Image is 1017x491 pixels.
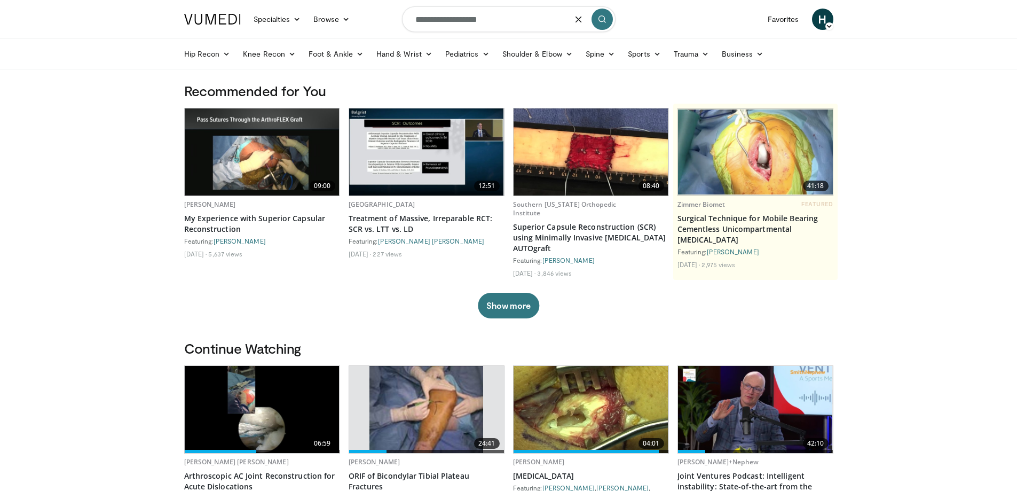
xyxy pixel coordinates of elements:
[812,9,833,30] a: H
[373,250,402,258] li: 227 views
[667,43,716,65] a: Trauma
[514,366,668,453] a: 04:01
[701,260,735,269] li: 2,975 views
[214,237,266,245] a: [PERSON_NAME]
[678,366,833,453] img: 68fb0319-defd-40d2-9a59-ac066b7d8959.620x360_q85_upscale.jpg
[184,250,207,258] li: [DATE]
[474,181,500,191] span: 12:51
[513,471,669,481] a: [MEDICAL_DATA]
[474,438,500,449] span: 24:41
[803,438,829,449] span: 42:10
[184,237,340,245] div: Featuring:
[178,43,237,65] a: Hip Recon
[302,43,370,65] a: Foot & Ankle
[370,43,439,65] a: Hand & Wrist
[184,340,833,357] h3: Continue Watching
[208,250,242,258] li: 5,637 views
[513,256,669,264] div: Featuring:
[349,237,504,245] div: Featuring:
[677,247,833,256] div: Featuring:
[184,200,236,209] a: [PERSON_NAME]
[761,9,806,30] a: Favorites
[185,366,340,453] a: 06:59
[478,293,539,318] button: Show more
[496,43,579,65] a: Shoulder & Elbow
[185,108,340,196] a: 09:00
[439,43,496,65] a: Pediatrics
[349,200,415,209] a: [GEOGRAPHIC_DATA]
[678,110,833,194] img: e9ed289e-2b85-4599-8337-2e2b4fe0f32a.620x360_q85_upscale.jpg
[638,181,664,191] span: 08:40
[247,9,308,30] a: Specialties
[369,366,483,453] img: Levy_Tib_Plat_100000366_3.jpg.620x360_q85_upscale.jpg
[184,213,340,235] a: My Experience with Superior Capsular Reconstruction
[310,181,335,191] span: 09:00
[801,200,833,208] span: FEATURED
[707,248,759,255] a: [PERSON_NAME]
[349,366,504,453] a: 24:41
[537,269,572,277] li: 3,846 views
[378,237,485,245] a: [PERSON_NAME] [PERSON_NAME]
[678,366,833,453] a: 42:10
[513,222,669,254] a: Superior Capsule Reconstruction (SCR) using Minimally Invasive [MEDICAL_DATA] AUTOgraft
[513,269,536,277] li: [DATE]
[236,43,302,65] a: Knee Recon
[514,108,668,196] img: 32c3e5d0-4a8c-4c9d-8a9f-7423fd0fc928.620x360_q85_upscale.jpg
[677,200,726,209] a: Zimmer Biomet
[184,14,241,25] img: VuMedi Logo
[184,82,833,99] h3: Recommended for You
[513,457,565,466] a: [PERSON_NAME]
[513,200,617,217] a: Southern [US_STATE] Orthopedic Institute
[677,213,833,245] a: Surgical Technique for Mobile Bearing Cementless Unicompartmental [MEDICAL_DATA]
[803,181,829,191] span: 41:18
[349,457,400,466] a: [PERSON_NAME]
[185,108,340,196] img: ce4b2c7d-6b9b-4aa3-a4d4-76ce74c86729.620x360_q85_upscale.jpg
[514,108,668,196] a: 08:40
[349,250,372,258] li: [DATE]
[402,6,616,32] input: Search topics, interventions
[184,457,289,466] a: [PERSON_NAME] [PERSON_NAME]
[677,260,700,269] li: [DATE]
[307,9,356,30] a: Browse
[349,108,504,196] img: 2281b23a-c67a-425f-bb08-787a10c4e4ec.620x360_q85_upscale.jpg
[310,438,335,449] span: 06:59
[349,213,504,235] a: Treatment of Massive, Irreparable RCT: SCR vs. LTT vs. LD
[185,366,340,453] img: 8f050209-6c91-4568-a22c-d4bdd7c9c7eb.620x360_q85_upscale.jpg
[621,43,667,65] a: Sports
[678,108,833,196] a: 41:18
[349,108,504,196] a: 12:51
[514,366,668,453] img: 9fe33de0-e486-4ae2-8f37-6336057f1190.620x360_q85_upscale.jpg
[542,256,595,264] a: [PERSON_NAME]
[677,457,759,466] a: [PERSON_NAME]+Nephew
[579,43,621,65] a: Spine
[715,43,770,65] a: Business
[638,438,664,449] span: 04:01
